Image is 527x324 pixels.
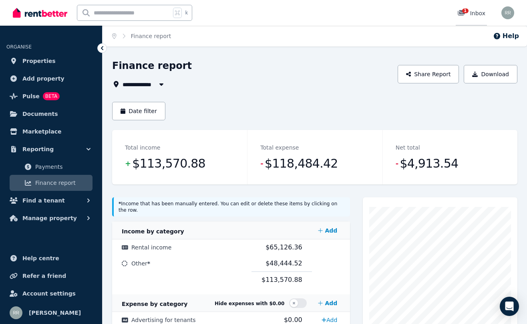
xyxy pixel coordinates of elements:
[6,250,96,266] a: Help centre
[400,156,458,172] span: $4,913.54
[22,109,58,119] span: Documents
[112,102,165,120] button: Date filter
[493,31,519,41] button: Help
[260,158,263,169] span: -
[266,243,302,251] span: $65,126.36
[6,88,96,104] a: PulseBETA
[261,276,302,283] span: $113,570.88
[22,196,65,205] span: Find a tenant
[22,127,61,136] span: Marketplace
[35,178,89,188] span: Finance report
[132,156,205,172] span: $113,570.88
[43,92,60,100] span: BETA
[6,210,96,226] button: Manage property
[215,301,284,306] span: Hide expenses with $0.00
[398,65,459,83] button: Share Report
[315,295,340,311] a: Add
[265,156,338,172] span: $118,484.42
[122,228,184,235] span: Income by category
[6,106,96,122] a: Documents
[6,44,32,50] span: ORGANISE
[22,74,64,83] span: Add property
[22,289,76,298] span: Account settings
[6,286,96,302] a: Account settings
[10,306,22,319] img: Rachel Ryan
[464,65,517,83] button: Download
[131,244,171,251] span: Rental income
[260,143,299,152] dt: Total expense
[112,59,192,72] h1: Finance report
[125,143,160,152] dt: Total income
[6,71,96,87] a: Add property
[22,253,59,263] span: Help centre
[6,141,96,157] button: Reporting
[29,308,81,318] span: [PERSON_NAME]
[22,56,56,66] span: Properties
[396,158,398,169] span: -
[6,53,96,69] a: Properties
[103,26,181,47] nav: Breadcrumb
[284,316,302,324] span: $0.00
[35,162,89,172] span: Payments
[396,143,420,152] dt: Net total
[501,6,514,19] img: Rachel Ryan
[185,10,188,16] span: k
[457,9,485,17] div: Inbox
[22,271,66,281] span: Refer a friend
[122,301,187,307] span: Expense by category
[6,192,96,209] button: Find a tenant
[6,268,96,284] a: Refer a friend
[131,317,196,323] span: Advertising for tenants
[462,8,469,13] span: 1
[131,260,150,267] span: Other
[13,7,67,19] img: RentBetter
[315,223,340,239] a: Add
[22,213,77,223] span: Manage property
[500,297,519,316] div: Open Intercom Messenger
[22,91,40,101] span: Pulse
[131,33,171,39] a: Finance report
[266,259,302,267] span: $48,444.52
[125,158,131,169] span: +
[10,159,93,175] a: Payments
[10,175,93,191] a: Finance report
[22,144,54,154] span: Reporting
[119,201,337,213] small: Income that has been manually entered. You can edit or delete these items by clicking on the row.
[6,124,96,140] a: Marketplace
